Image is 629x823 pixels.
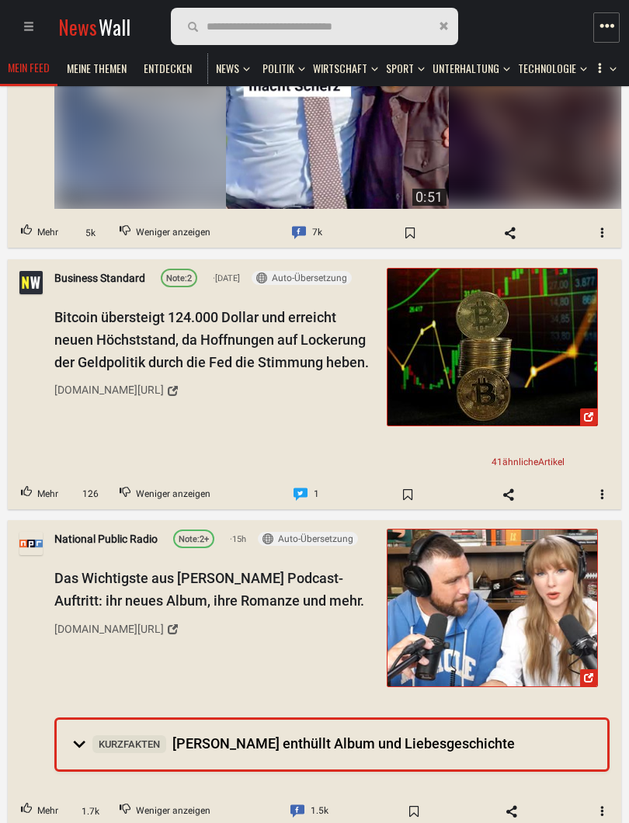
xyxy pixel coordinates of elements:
span: Meine Themen [67,61,127,75]
h1: Mein Feed [8,61,50,73]
span: Share [486,482,531,507]
span: ähnliche [502,457,538,467]
button: Technologie [510,47,587,84]
span: Wirtschaft [313,61,367,75]
button: Unterhaltung [425,47,510,84]
span: Note: [179,535,200,545]
span: Note: [166,273,187,283]
div: 2+ [179,533,209,547]
img: Das Wichtigste aus Taylor Swifts Podcast-Auftritt: ihr neues Album ... [387,530,597,686]
a: Sport [378,54,422,84]
button: Politik [255,47,305,84]
button: Wirtschaft [305,47,378,84]
span: Weniger anzeigen [136,802,210,822]
a: Wirtschaft [305,54,375,84]
img: Bitcoin übersteigt 124.000 Dollar und erreicht neuen Höchststand ... [387,269,597,425]
button: Auto-Übersetzung [252,271,352,285]
button: Auto-Übersetzung [258,533,358,547]
a: Business Standard [54,269,145,286]
img: Profilbild von National Public Radio [19,532,43,555]
span: Technologie [518,61,576,75]
span: 5k [77,226,104,241]
a: Note:2 [161,269,197,287]
span: Unterhaltung [433,61,499,75]
span: News [216,61,239,75]
a: News [208,54,247,84]
span: Das Wichtigste aus [PERSON_NAME] Podcast-Auftritt: ihr neues Album, ihre Romanze und mehr. [54,570,364,609]
span: Weniger anzeigen [136,484,210,505]
a: NewsWall [58,12,130,41]
a: Politik [255,54,302,84]
span: 1.5k [311,802,328,822]
a: Note:2+ [173,530,214,548]
div: [DOMAIN_NAME][URL] [54,620,164,637]
span: Share [488,221,533,245]
a: Das Wichtigste aus Taylor Swifts Podcast-Auftritt: ihr neues Album ... [387,529,598,687]
a: Technologie [510,54,584,84]
button: Downvote [106,218,224,248]
a: Unterhaltung [425,54,507,84]
button: Upvote [8,218,71,248]
span: 15h [230,533,246,547]
summary: Kurzfakten[PERSON_NAME] enthüllt Album und Liebesgeschichte [57,721,607,770]
a: [DOMAIN_NAME][URL] [54,616,376,643]
a: Comment [279,218,335,248]
button: News [208,47,255,84]
span: Kurzfakten [92,735,166,753]
span: 7k [312,223,322,243]
span: Entdecken [144,61,192,75]
span: 41 Artikel [492,457,565,467]
button: Downvote [106,480,224,509]
span: News [58,12,97,41]
span: [PERSON_NAME] enthüllt Album und Liebesgeschichte [92,735,515,752]
button: Upvote [8,480,71,509]
div: [DOMAIN_NAME][URL] [54,381,164,398]
a: Bitcoin übersteigt 124.000 Dollar und erreicht neuen Höchststand ... [387,268,598,426]
a: 41ähnlicheArtikel [485,454,571,471]
span: Bitcoin übersteigt 124.000 Dollar und erreicht neuen Höchststand, da Hoffnungen auf Lockerung der... [54,309,369,370]
span: 1 [314,484,319,505]
a: [DOMAIN_NAME][URL] [54,377,376,404]
img: Profilbild von Business Standard [19,271,43,294]
span: Weniger anzeigen [136,223,210,243]
a: Comment [280,480,332,509]
span: Mehr [37,802,58,822]
div: 2 [166,272,192,286]
span: Bookmark [387,221,433,245]
button: Sport [378,47,425,84]
span: 1.7k [77,804,104,819]
span: Mehr [37,223,58,243]
div: 0:51 [412,189,447,206]
span: Sport [386,61,414,75]
span: [DATE] [213,272,240,286]
span: 126 [77,487,104,502]
span: Mehr [37,484,58,505]
span: Politik [262,61,294,75]
span: Bookmark [385,482,430,507]
a: National Public Radio [54,531,158,548]
span: Wall [99,12,130,41]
